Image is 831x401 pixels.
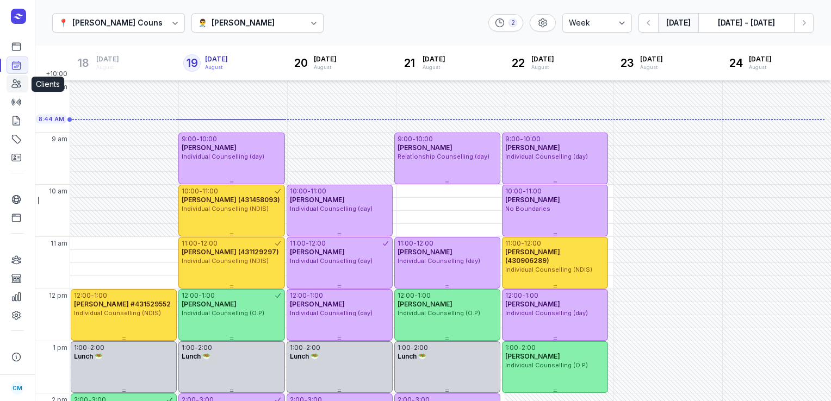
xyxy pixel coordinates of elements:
span: [PERSON_NAME] [290,196,345,204]
span: [DATE] [96,55,119,64]
span: Individual Counselling (day) [290,257,373,265]
div: 12:00 [290,291,307,300]
div: 1:00 [525,291,538,300]
span: CM [13,381,22,394]
span: [PERSON_NAME] [505,143,560,152]
div: 1:00 [310,291,323,300]
span: [PERSON_NAME] [398,248,452,256]
span: [DATE] [423,55,445,64]
span: Individual Counselling (NDIS) [505,266,592,273]
div: August [205,64,228,71]
div: - [199,291,202,300]
div: 11:00 [398,239,413,248]
div: 12:00 [74,291,91,300]
div: 2:00 [90,343,104,352]
span: Individual Counselling (day) [505,309,588,317]
div: - [307,187,311,196]
div: [PERSON_NAME] [212,16,275,29]
span: [PERSON_NAME] [290,248,345,256]
div: 9:00 [182,135,196,143]
div: 1:00 [182,343,195,352]
div: - [414,291,418,300]
div: 2:00 [306,343,320,352]
span: 12 pm [49,291,67,300]
div: - [413,239,417,248]
div: 11:00 [505,239,521,248]
span: No Boundaries [505,205,550,212]
span: [DATE] [531,55,554,64]
div: - [306,239,309,248]
div: 12:00 [524,239,541,248]
div: August [423,64,445,71]
span: [PERSON_NAME] [398,300,452,308]
span: [DATE] [205,55,228,64]
div: 1:00 [290,343,303,352]
div: 1:00 [398,343,411,352]
div: 12:00 [505,291,522,300]
div: 9:00 [398,135,412,143]
div: - [523,187,526,196]
div: 24 [727,54,745,72]
span: Lunch 🥗 [182,352,210,360]
span: 8:44 AM [39,115,64,123]
div: 12:00 [309,239,326,248]
span: [DATE] [640,55,663,64]
span: [PERSON_NAME] [182,143,237,152]
div: 10:00 [200,135,217,143]
div: [PERSON_NAME] Counselling [72,16,184,29]
div: 19 [183,54,201,72]
span: Individual Counselling (day) [398,257,480,265]
div: 1:00 [74,343,87,352]
div: - [197,239,201,248]
div: 👨‍⚕️ [198,16,207,29]
div: 12:00 [398,291,414,300]
span: Individual Counselling (O.P) [398,309,480,317]
div: 11:00 [182,239,197,248]
div: 10:00 [182,187,199,196]
span: 10 am [49,187,67,196]
span: [PERSON_NAME] (430906289) [505,248,560,265]
button: [DATE] [658,13,698,33]
div: 12:00 [201,239,218,248]
div: August [749,64,772,71]
div: - [87,343,90,352]
span: [DATE] [314,55,337,64]
span: [PERSON_NAME] [182,300,237,308]
div: 1:00 [94,291,107,300]
span: [PERSON_NAME] (431458093) [182,196,280,204]
div: 12:00 [417,239,433,248]
div: 11:00 [290,239,306,248]
div: Clients [32,77,64,92]
div: - [522,291,525,300]
div: 21 [401,54,418,72]
div: 1:00 [202,291,215,300]
span: [PERSON_NAME] [505,196,560,204]
span: 1 pm [53,343,67,352]
span: Relationship Counselling (day) [398,153,489,160]
div: 📍 [59,16,68,29]
div: 18 [75,54,92,72]
div: 10:00 [505,187,523,196]
div: - [303,343,306,352]
div: - [521,239,524,248]
span: 11 am [51,239,67,248]
span: Lunch 🥗 [290,352,319,360]
div: 2:00 [522,343,536,352]
span: Individual Counselling (day) [290,309,373,317]
div: 20 [292,54,309,72]
div: - [518,343,522,352]
div: 10:00 [290,187,307,196]
span: Individual Counselling (day) [290,205,373,212]
div: 11:00 [526,187,542,196]
div: - [195,343,198,352]
div: August [531,64,554,71]
button: [DATE] - [DATE] [698,13,794,33]
span: +10:00 [46,70,70,80]
div: - [411,343,414,352]
div: 10:00 [523,135,541,143]
div: 22 [510,54,527,72]
div: 1:00 [418,291,431,300]
div: August [640,64,663,71]
div: - [412,135,415,143]
div: 11:00 [202,187,218,196]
